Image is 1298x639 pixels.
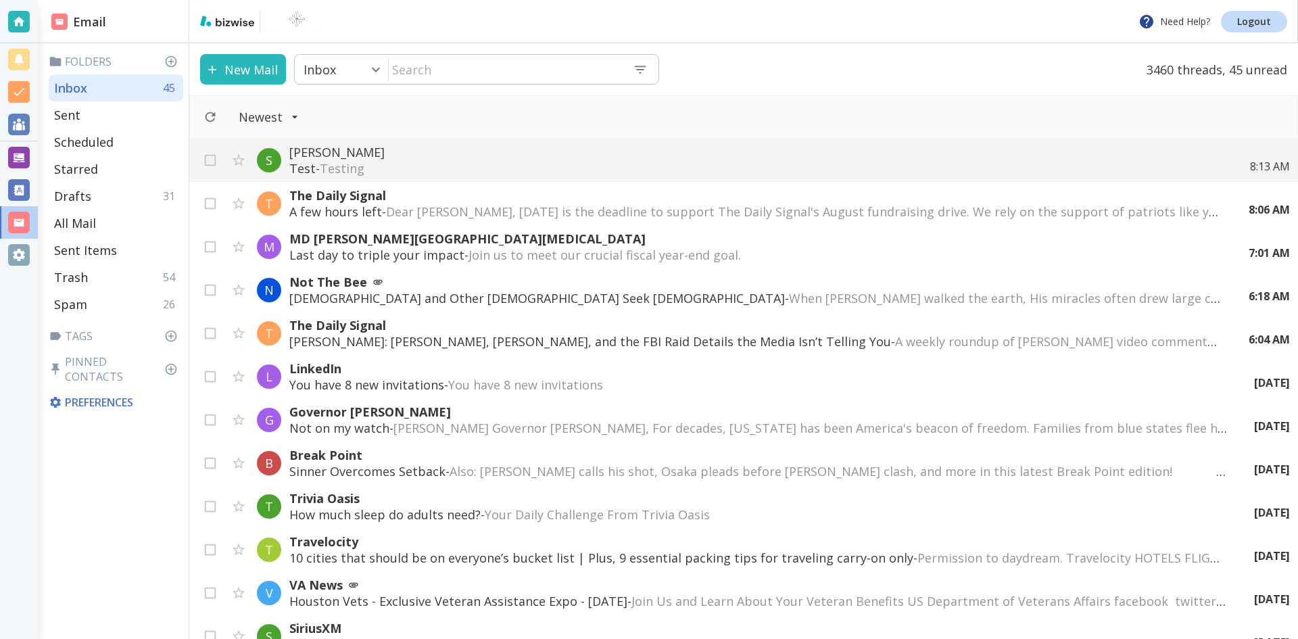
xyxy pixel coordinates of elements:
p: V [266,585,273,601]
p: B [265,455,273,471]
p: Sent Items [54,242,117,258]
p: T [265,498,273,515]
p: [DATE] [1254,505,1290,520]
div: Trash54 [49,264,183,291]
button: New Mail [200,54,286,85]
h2: Email [51,13,106,31]
p: Logout [1237,17,1271,26]
p: 10 cities that should be on everyone’s bucket list | Plus, 9 essential packing tips for traveling... [289,550,1227,566]
p: 6:18 AM [1249,289,1290,304]
p: 54 [163,270,181,285]
p: The Daily Signal [289,317,1222,333]
p: Not The Bee [289,274,1222,290]
p: Sinner Overcomes Setback - [289,463,1227,479]
p: Inbox [304,62,336,78]
span: Testing [320,160,364,176]
div: Sent Items [49,237,183,264]
p: [DATE] [1254,419,1290,433]
p: T [265,195,273,212]
p: [DATE] [1254,592,1290,607]
p: [DATE] [1254,462,1290,477]
button: Filter [225,102,312,132]
p: [DATE] [1254,548,1290,563]
img: bizwise [200,16,254,26]
a: Logout [1221,11,1287,32]
p: SiriusXM [289,620,1227,636]
p: T [265,325,273,341]
p: Sent [54,107,80,123]
p: T [265,542,273,558]
div: Starred [49,156,183,183]
p: Break Point [289,447,1227,463]
p: Trash [54,269,88,285]
p: N [264,282,274,298]
p: Tags [49,329,183,344]
div: Drafts31 [49,183,183,210]
div: Preferences [46,389,183,415]
p: L [266,369,272,385]
p: [PERSON_NAME]: [PERSON_NAME], [PERSON_NAME], and the FBI Raid Details the Media Isn’t Telling You - [289,333,1222,350]
p: 26 [163,297,181,312]
p: 45 [163,80,181,95]
p: Inbox [54,80,87,96]
span: You have 8 new invitations ͏ ͏ ͏ ͏ ͏ ͏ ͏ ͏ ͏ ͏ ͏ ͏ ͏ ͏ ͏ ͏ ͏ ͏ ͏ ͏ ͏ ͏ ͏ ͏ ͏ ͏ ͏ ͏ ͏ ͏ ͏ ͏ ͏ ͏ ͏ ... [448,377,897,393]
p: All Mail [54,215,96,231]
input: Search [389,55,622,83]
p: S [266,152,272,168]
p: 31 [163,189,181,204]
p: You have 8 new invitations - [289,377,1227,393]
div: Inbox45 [49,74,183,101]
p: Houston Vets - Exclusive Veteran Assistance Expo - [DATE] - [289,593,1227,609]
p: Spam [54,296,87,312]
img: BioTech International [266,11,328,32]
p: [DEMOGRAPHIC_DATA] and Other [DEMOGRAPHIC_DATA] Seek [DEMOGRAPHIC_DATA] - [289,290,1222,306]
div: Spam26 [49,291,183,318]
p: How much sleep do adults need? - [289,506,1227,523]
p: G [265,412,274,428]
p: The Daily Signal [289,187,1222,204]
p: 8:13 AM [1250,159,1290,174]
div: Scheduled [49,128,183,156]
p: [DATE] [1254,375,1290,390]
p: [PERSON_NAME] [289,144,1223,160]
p: Folders [49,54,183,69]
p: Last day to triple your impact - [289,247,1222,263]
p: Starred [54,161,98,177]
button: Refresh [198,105,222,129]
p: 3460 threads, 45 unread [1138,54,1287,85]
p: 7:01 AM [1249,245,1290,260]
img: DashboardSidebarEmail.svg [51,14,68,30]
p: MD [PERSON_NAME][GEOGRAPHIC_DATA][MEDICAL_DATA] [289,231,1222,247]
p: LinkedIn [289,360,1227,377]
p: 8:06 AM [1249,202,1290,217]
div: All Mail [49,210,183,237]
p: Need Help? [1138,14,1210,30]
p: Trivia Oasis [289,490,1227,506]
p: Scheduled [54,134,114,150]
p: Preferences [49,395,181,410]
p: Pinned Contacts [49,354,183,384]
p: A few hours left - [289,204,1222,220]
p: 6:04 AM [1249,332,1290,347]
p: M [264,239,274,255]
span: Your Daily Challenge From Trivia Oasis ‌ ‌ ‌ ‌ ‌ ‌ ‌ ‌ ‌ ‌ ‌ ‌ ‌ ‌ ‌ ‌ ‌ ‌ ‌ ‌ ‌ ‌ ‌ ‌ ‌ ‌ ‌ ‌ ‌ ... [485,506,984,523]
p: VA News [289,577,1227,593]
p: Drafts [54,188,91,204]
span: Join us to meet our crucial fiscal year-end goal. ͏‌ ͏‌ ͏‌ ͏‌ ͏‌ ͏‌ ͏‌ ͏‌ ͏‌ ͏‌ ͏‌ ͏‌ ͏‌ ͏‌ ͏‌ ͏‌... [468,247,913,263]
p: Test - [289,160,1223,176]
p: Not on my watch - [289,420,1227,436]
div: Sent [49,101,183,128]
p: Travelocity [289,534,1227,550]
p: Governor [PERSON_NAME] [289,404,1227,420]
